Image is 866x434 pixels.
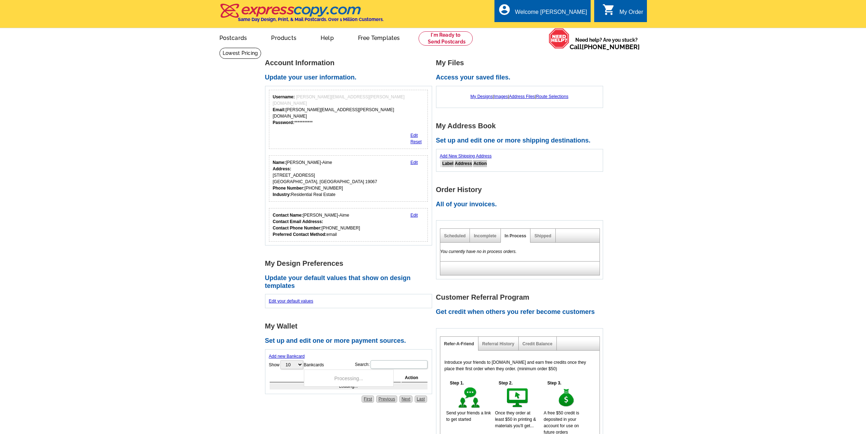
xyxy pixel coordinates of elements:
[440,90,599,103] div: | | |
[471,94,493,99] a: My Designs
[410,133,418,138] a: Edit
[273,219,323,224] strong: Contact Email Addresss:
[436,122,607,130] h1: My Address Book
[269,360,324,370] label: Show Bankcards
[273,226,322,231] strong: Contact Phone Number:
[265,337,436,345] h2: Set up and edit one or more payment sources.
[415,396,427,403] a: Last
[495,410,536,428] span: Once they order at least $50 in printing & materials you'll get...
[265,74,436,82] h2: Update your user information.
[273,107,286,112] strong: Email:
[544,380,565,386] h5: Step 3.
[304,370,394,387] div: Processing...
[474,233,496,238] a: Incomplete
[270,383,427,389] td: Loading...
[440,154,492,159] a: Add New Shipping Address
[355,360,428,370] label: Search:
[273,160,286,165] strong: Name:
[208,29,259,46] a: Postcards
[498,3,511,16] i: account_circle
[505,233,527,238] a: In Process
[554,386,579,410] img: step-3.gif
[273,94,295,99] strong: Username:
[273,212,360,238] div: [PERSON_NAME]-Aime [PHONE_NUMBER] email
[399,396,413,403] a: Next
[309,29,345,46] a: Help
[495,380,516,386] h5: Step 2.
[534,233,551,238] a: Shipped
[273,120,295,125] strong: Password:
[482,341,514,346] a: Referral History
[436,137,607,145] h2: Set up and edit one or more shipping destinations.
[536,94,569,99] a: Route Selections
[445,359,595,372] p: Introduce your friends to [DOMAIN_NAME] and earn free credits once they place their first order w...
[273,213,303,218] strong: Contact Name:
[265,322,436,330] h1: My Wallet
[455,160,472,167] th: Address
[269,354,305,359] a: Add new Bankcard
[602,8,643,17] a: shopping_cart My Order
[260,29,308,46] a: Products
[446,380,468,386] h5: Step 1.
[410,160,418,165] a: Edit
[494,94,508,99] a: Images
[370,360,427,369] input: Search:
[444,341,474,346] a: Refer-A-Friend
[570,43,640,51] span: Call
[269,90,428,149] div: Your login information.
[436,186,607,193] h1: Order History
[549,28,570,49] img: help
[446,410,491,422] span: Send your friends a link to get started
[362,396,374,403] a: First
[436,294,607,301] h1: Customer Referral Program
[436,74,607,82] h2: Access your saved files.
[457,386,482,410] img: step-1.gif
[582,43,640,51] a: [PHONE_NUMBER]
[523,341,553,346] a: Credit Balance
[401,373,427,382] th: Action
[602,3,615,16] i: shopping_cart
[273,94,424,126] div: [PERSON_NAME][EMAIL_ADDRESS][PERSON_NAME][DOMAIN_NAME] ***********
[509,94,535,99] a: Address Files
[442,160,454,167] th: Label
[473,160,487,167] th: Action
[269,299,313,304] a: Edit your default values
[410,213,418,218] a: Edit
[505,386,530,410] img: step-2.gif
[265,274,436,290] h2: Update your default values that show on design templates
[273,192,291,197] strong: Industry:
[376,396,397,403] a: Previous
[269,208,428,242] div: Who should we contact regarding order issues?
[436,59,607,67] h1: My Files
[273,159,377,198] div: [PERSON_NAME]-Aime [STREET_ADDRESS] [GEOGRAPHIC_DATA], [GEOGRAPHIC_DATA] 19067 [PHONE_NUMBER] Res...
[570,36,643,51] span: Need help? Are you stuck?
[515,9,587,19] div: Welcome [PERSON_NAME]
[436,201,607,208] h2: All of your invoices.
[273,186,305,191] strong: Phone Number:
[410,139,421,144] a: Reset
[238,17,384,22] h4: Same Day Design, Print, & Mail Postcards. Over 1 Million Customers.
[280,360,303,369] select: ShowBankcards
[436,308,607,316] h2: Get credit when others you refer become customers
[265,59,436,67] h1: Account Information
[219,9,384,22] a: Same Day Design, Print, & Mail Postcards. Over 1 Million Customers.
[347,29,411,46] a: Free Templates
[440,249,517,254] em: You currently have no in process orders.
[269,155,428,202] div: Your personal details.
[273,232,327,237] strong: Preferred Contact Method:
[273,94,405,106] span: [PERSON_NAME][EMAIL_ADDRESS][PERSON_NAME][DOMAIN_NAME]
[265,260,436,267] h1: My Design Preferences
[619,9,643,19] div: My Order
[444,233,466,238] a: Scheduled
[273,166,291,171] strong: Address:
